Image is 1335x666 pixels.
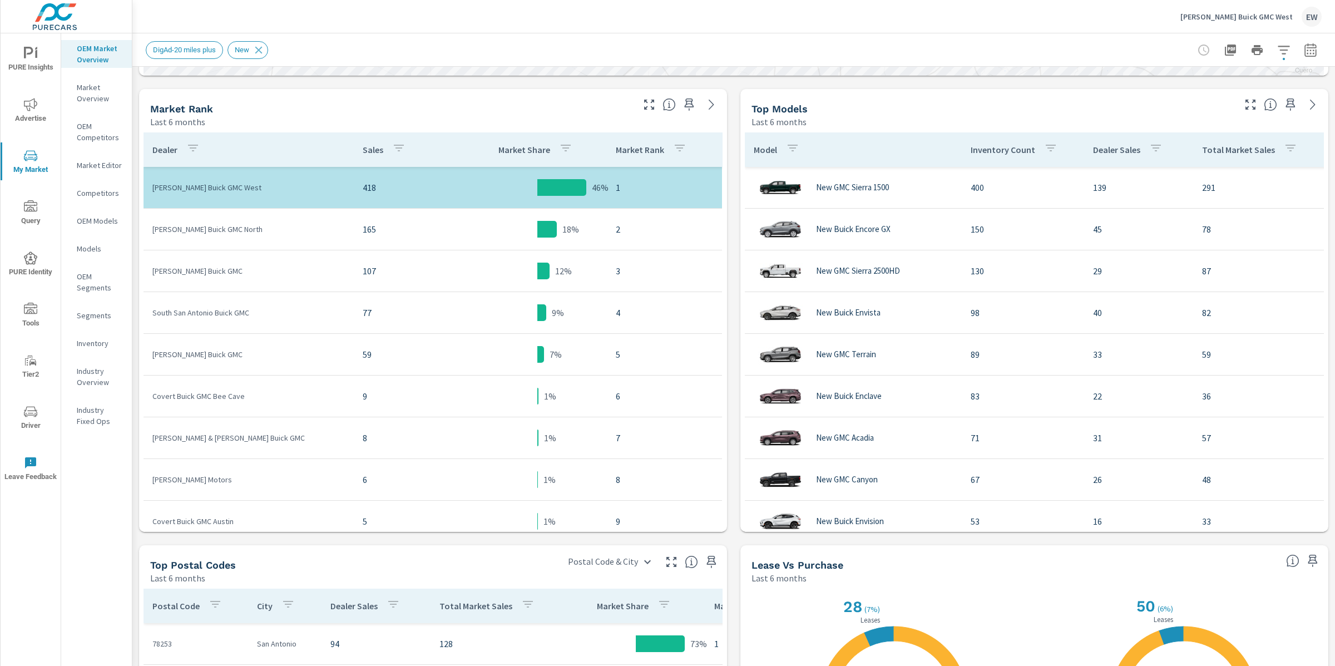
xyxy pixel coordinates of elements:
[751,103,808,115] h5: Top Models
[152,432,345,443] p: [PERSON_NAME] & [PERSON_NAME] Buick GMC
[703,96,720,114] a: See more details in report
[758,421,803,455] img: glamour
[690,637,707,650] p: 73%
[543,515,556,528] p: 1%
[597,600,649,611] p: Market Share
[4,200,57,228] span: Query
[1202,473,1320,486] p: 48
[4,47,57,74] span: PURE Insights
[758,505,803,538] img: glamour
[1202,515,1320,528] p: 33
[616,431,713,445] p: 7
[971,515,1075,528] p: 53
[758,379,803,413] img: glamour
[152,265,345,277] p: [PERSON_NAME] Buick GMC
[714,637,807,650] p: 1
[758,213,803,246] img: glamour
[1242,96,1259,114] button: Make Fullscreen
[77,82,123,104] p: Market Overview
[1282,96,1299,114] span: Save this to your personalized report
[1264,98,1277,111] span: Find the biggest opportunities within your model lineup nationwide. [Source: Market registration ...
[971,473,1075,486] p: 67
[61,185,132,201] div: Competitors
[552,306,564,319] p: 9%
[257,638,313,649] p: San Antonio
[4,456,57,484] span: Leave Feedback
[1093,389,1184,403] p: 22
[971,348,1075,361] p: 89
[61,268,132,296] div: OEM Segments
[1202,306,1320,319] p: 82
[1299,39,1322,61] button: Select Date Range
[1202,223,1320,236] p: 78
[152,182,345,193] p: [PERSON_NAME] Buick GMC West
[616,264,713,278] p: 3
[1093,181,1184,194] p: 139
[1202,264,1320,278] p: 87
[841,598,862,616] h2: 28
[703,553,720,571] span: Save this to your personalized report
[562,223,579,236] p: 18%
[152,307,345,318] p: South San Antonio Buick GMC
[685,555,698,569] span: Top Postal Codes shows you how you rank, in terms of sales, to other dealerships in your market. ...
[61,307,132,324] div: Segments
[592,181,609,194] p: 46%
[816,475,878,485] p: New GMC Canyon
[61,79,132,107] div: Market Overview
[363,515,459,528] p: 5
[751,115,807,129] p: Last 6 months
[363,389,459,403] p: 9
[61,335,132,352] div: Inventory
[61,40,132,68] div: OEM Market Overview
[150,115,205,129] p: Last 6 months
[616,515,713,528] p: 9
[816,182,889,193] p: New GMC Sierra 1500
[616,306,713,319] p: 4
[61,363,132,391] div: Industry Overview
[363,223,459,236] p: 165
[1304,552,1322,570] span: Save this to your personalized report
[971,181,1075,194] p: 400
[754,144,777,155] p: Model
[971,306,1075,319] p: 98
[971,389,1075,403] p: 83
[544,389,556,403] p: 1%
[816,516,884,526] p: New Buick Envision
[150,103,213,115] h5: Market Rank
[439,637,557,650] p: 128
[816,266,900,276] p: New GMC Sierra 2500HD
[758,171,803,204] img: glamour
[971,223,1075,236] p: 150
[758,254,803,288] img: glamour
[77,43,123,65] p: OEM Market Overview
[330,637,422,650] p: 94
[152,516,345,527] p: Covert Buick GMC Austin
[363,473,459,486] p: 6
[152,349,345,360] p: [PERSON_NAME] Buick GMC
[61,157,132,174] div: Market Editor
[152,600,200,611] p: Postal Code
[816,349,876,359] p: New GMC Terrain
[4,98,57,125] span: Advertise
[330,600,378,611] p: Dealer Sales
[1151,616,1175,623] p: Leases
[77,243,123,254] p: Models
[152,474,345,485] p: [PERSON_NAME] Motors
[4,405,57,432] span: Driver
[758,338,803,371] img: glamour
[1093,515,1184,528] p: 16
[152,391,345,402] p: Covert Buick GMC Bee Cave
[77,121,123,143] p: OEM Competitors
[4,354,57,381] span: Tier2
[714,600,763,611] p: Market Rank
[555,264,572,278] p: 12%
[363,181,459,194] p: 418
[363,144,383,155] p: Sales
[257,600,273,611] p: City
[1134,597,1155,615] h2: 50
[561,552,658,571] div: Postal Code & City
[1202,144,1275,155] p: Total Market Sales
[1286,554,1299,568] span: Understand how shoppers are deciding to purchase vehicles. Sales data is based off market registr...
[1093,223,1184,236] p: 45
[550,348,562,361] p: 7%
